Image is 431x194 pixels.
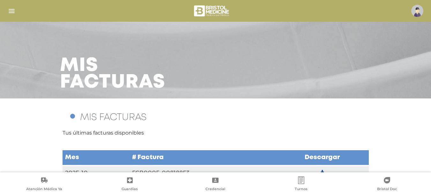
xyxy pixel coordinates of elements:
[60,58,165,91] h3: Mis facturas
[122,187,138,192] span: Guardias
[276,150,369,166] td: Descargar
[295,187,308,192] span: Turnos
[63,166,130,180] td: 2025-10
[130,166,276,180] td: FCB0005-00818853
[411,5,423,17] img: profile-placeholder.svg
[377,187,397,192] span: Bristol Doc
[193,3,231,19] img: bristol-medicine-blanco.png
[1,176,87,193] a: Atención Médica Ya
[8,7,16,15] img: Cober_menu-lines-white.svg
[26,187,62,192] span: Atención Médica Ya
[258,176,344,193] a: Turnos
[344,176,430,193] a: Bristol Doc
[87,176,173,193] a: Guardias
[205,187,225,192] span: Credencial
[130,150,276,166] td: # Factura
[173,176,258,193] a: Credencial
[63,150,130,166] td: Mes
[63,129,369,137] p: Tus últimas facturas disponibles
[80,113,146,122] span: MIS FACTURAS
